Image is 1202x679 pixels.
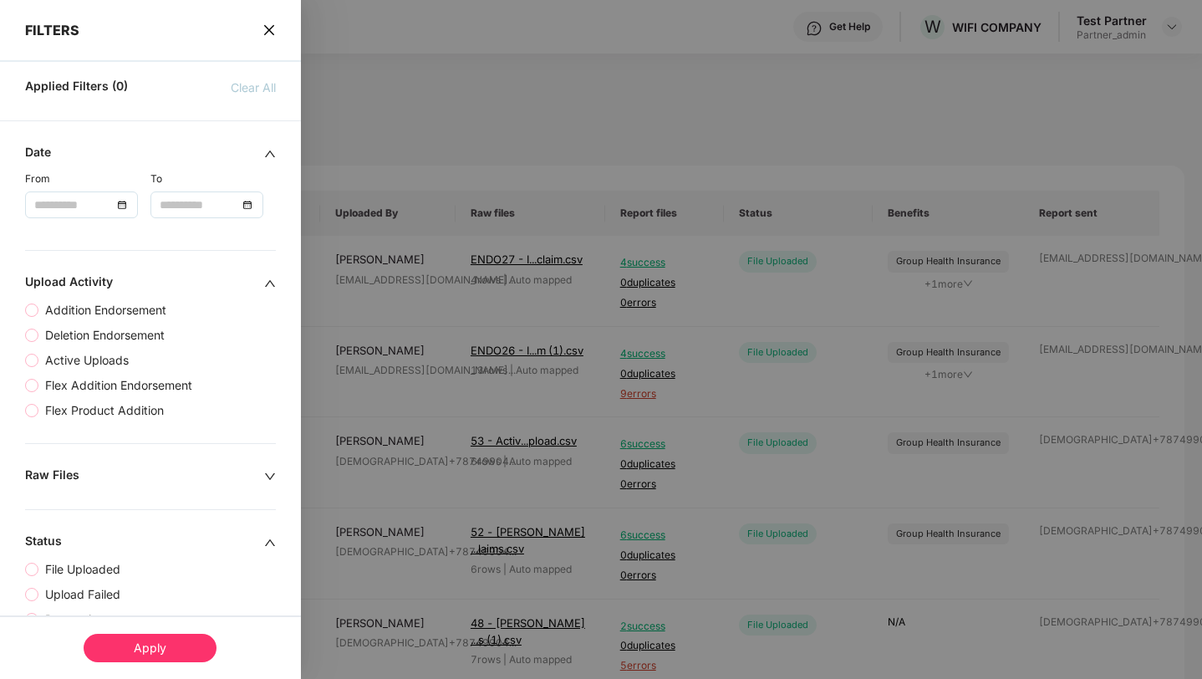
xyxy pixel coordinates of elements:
[264,148,276,160] span: up
[38,585,127,604] span: Upload Failed
[150,171,276,187] div: To
[25,533,264,552] div: Status
[38,610,112,629] span: Processing
[38,351,135,370] span: Active Uploads
[264,471,276,482] span: down
[231,79,276,97] span: Clear All
[38,376,199,395] span: Flex Addition Endorsement
[38,560,127,579] span: File Uploaded
[25,274,264,293] div: Upload Activity
[25,467,264,486] div: Raw Files
[25,22,79,38] span: FILTERS
[38,326,171,345] span: Deletion Endorsement
[25,145,264,163] div: Date
[38,401,171,420] span: Flex Product Addition
[264,537,276,549] span: up
[84,634,216,662] div: Apply
[264,278,276,289] span: up
[25,79,128,97] span: Applied Filters (0)
[262,22,276,38] span: close
[38,301,173,319] span: Addition Endorsement
[25,171,150,187] div: From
